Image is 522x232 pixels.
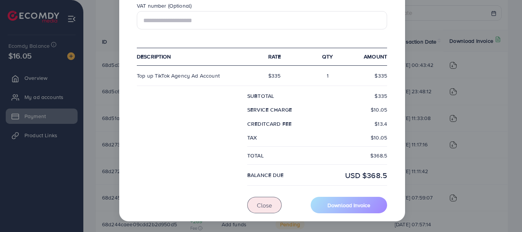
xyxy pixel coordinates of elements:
[317,92,393,100] div: $335
[317,152,393,159] div: $368.5
[241,170,317,181] div: balance due
[262,72,306,79] div: $335
[317,134,393,141] div: $10.05
[350,72,394,79] div: $335
[262,53,306,60] div: Rate
[317,170,393,181] div: USD $368.5
[241,92,317,100] div: subtotal
[350,53,394,60] div: Amount
[317,106,393,114] div: $10.05
[317,120,393,128] div: $13.4
[257,201,272,209] span: Close
[137,2,191,10] label: VAT number (Optional)
[327,201,370,209] span: Download Invoice
[241,152,317,159] div: Total
[131,53,262,60] div: Description
[247,197,282,213] button: Close
[311,197,387,213] button: Download Invoice
[490,198,516,226] iframe: Chat
[241,134,317,141] div: Tax
[241,106,317,114] div: Service charge
[306,72,350,79] div: 1
[241,120,317,128] div: creditCard fee
[306,53,350,60] div: qty
[131,72,262,79] div: Top up TikTok Agency Ad Account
